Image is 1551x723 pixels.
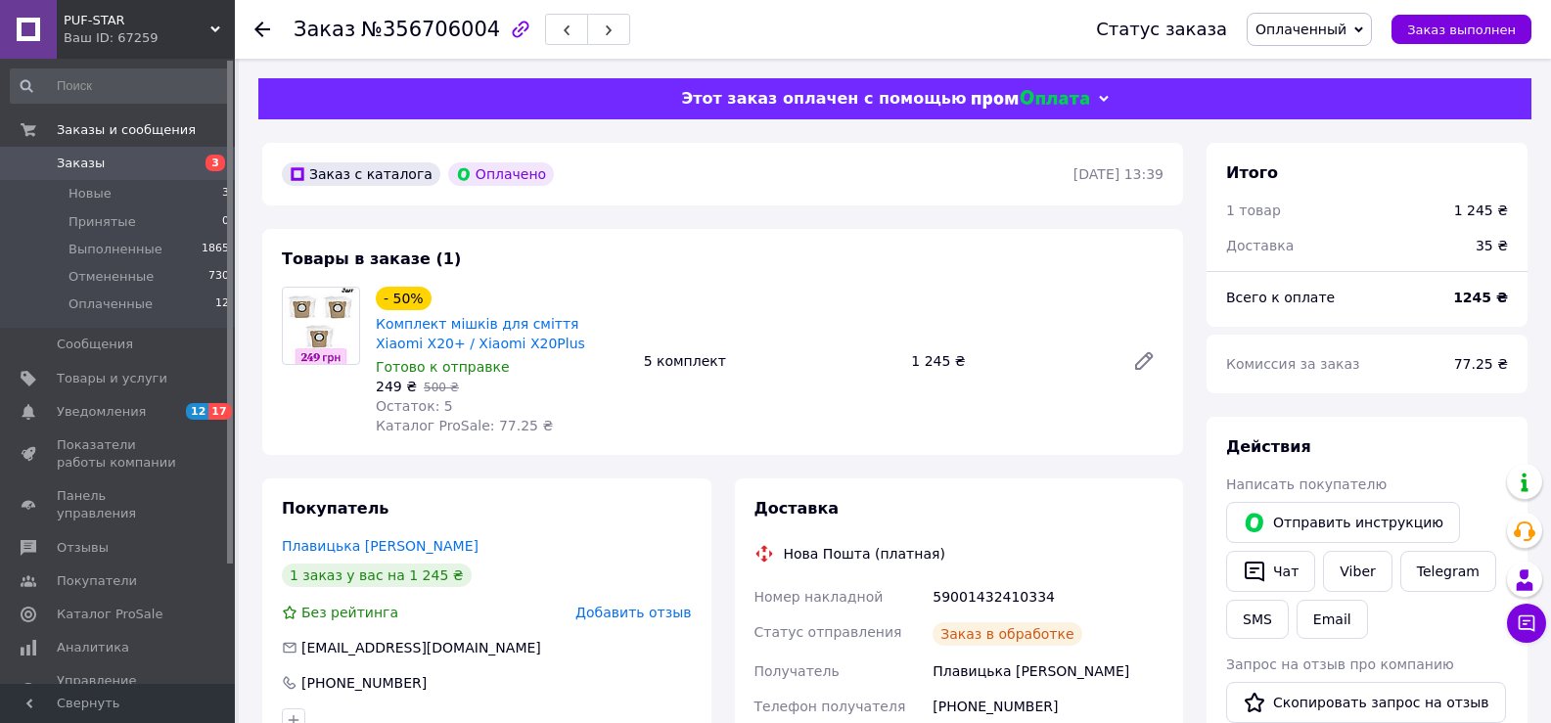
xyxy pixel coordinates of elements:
span: Отмененные [68,268,154,286]
span: Заказ выполнен [1407,23,1516,37]
span: 1 товар [1226,203,1281,218]
a: Viber [1323,551,1391,592]
span: Сообщения [57,336,133,353]
div: Ваш ID: 67259 [64,29,235,47]
span: Товары в заказе (1) [282,249,461,268]
span: Запрос на отзыв про компанию [1226,656,1454,672]
span: Товары и услуги [57,370,167,387]
input: Поиск [10,68,231,104]
span: [EMAIL_ADDRESS][DOMAIN_NAME] [301,640,541,655]
span: 77.25 ₴ [1454,356,1508,372]
span: Написать покупателю [1226,476,1387,492]
span: Телефон получателя [754,699,906,714]
span: Без рейтинга [301,605,398,620]
img: evopay logo [972,90,1089,109]
span: Аналитика [57,639,129,656]
span: Уведомления [57,403,146,421]
span: Показатели работы компании [57,436,181,472]
button: Чат [1226,551,1315,592]
span: Действия [1226,437,1311,456]
span: Статус отправления [754,624,902,640]
span: Всего к оплате [1226,290,1335,305]
span: Панель управления [57,487,181,522]
span: 249 ₴ [376,379,417,394]
div: Вернуться назад [254,20,270,39]
span: Этот заказ оплачен с помощью [681,89,966,108]
span: 17 [208,403,231,420]
span: 12 [215,295,229,313]
span: Итого [1226,163,1278,182]
span: 0 [222,213,229,231]
span: Заказы [57,155,105,172]
span: Номер накладной [754,589,884,605]
span: Принятые [68,213,136,231]
span: Каталог ProSale: 77.25 ₴ [376,418,553,433]
button: Чат с покупателем [1507,604,1546,643]
span: PUF-STAR [64,12,210,29]
a: Плавицька [PERSON_NAME] [282,538,479,554]
a: Редактировать [1124,341,1163,381]
span: Доставка [1226,238,1294,253]
span: 12 [186,403,208,420]
span: 3 [222,185,229,203]
div: 1 заказ у вас на 1 245 ₴ [282,564,472,587]
span: Доставка [754,499,840,518]
div: Нова Пошта (платная) [779,544,950,564]
div: Оплачено [448,162,554,186]
div: - 50% [376,287,432,310]
button: Email [1297,600,1368,639]
div: 35 ₴ [1464,224,1520,267]
span: Оплаченные [68,295,153,313]
span: 730 [208,268,229,286]
span: Покупатели [57,572,137,590]
span: 1865 [202,241,229,258]
div: Статус заказа [1096,20,1227,39]
span: Заказ [294,18,355,41]
div: Заказ с каталога [282,162,440,186]
span: 3 [205,155,225,171]
span: Отзывы [57,539,109,557]
button: Скопировать запрос на отзыв [1226,682,1506,723]
button: Заказ выполнен [1391,15,1531,44]
span: Новые [68,185,112,203]
b: 1245 ₴ [1453,290,1508,305]
a: Комплект мішків для сміття Xiaomi X20+ / Xiaomi X20Plus [376,316,585,351]
span: Готово к отправке [376,359,510,375]
span: Оплаченный [1255,22,1346,37]
a: Telegram [1400,551,1496,592]
time: [DATE] 13:39 [1073,166,1163,182]
img: Комплект мішків для сміття Xiaomi X20+ / Xiaomi X20Plus [285,288,356,364]
div: Плавицька [PERSON_NAME] [929,654,1167,689]
button: SMS [1226,600,1289,639]
span: Добавить отзыв [575,605,691,620]
span: Заказы и сообщения [57,121,196,139]
span: Управление сайтом [57,672,181,707]
span: Покупатель [282,499,388,518]
span: №356706004 [361,18,500,41]
span: Каталог ProSale [57,606,162,623]
div: [PHONE_NUMBER] [299,673,429,693]
div: Заказ в обработке [933,622,1081,646]
div: 1 245 ₴ [1454,201,1508,220]
span: Остаток: 5 [376,398,453,414]
div: 5 комплект [636,347,904,375]
div: 1 245 ₴ [903,347,1117,375]
span: Выполненные [68,241,162,258]
button: Отправить инструкцию [1226,502,1460,543]
div: 59001432410334 [929,579,1167,614]
span: Комиссия за заказ [1226,356,1360,372]
span: 500 ₴ [424,381,459,394]
span: Получатель [754,663,840,679]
